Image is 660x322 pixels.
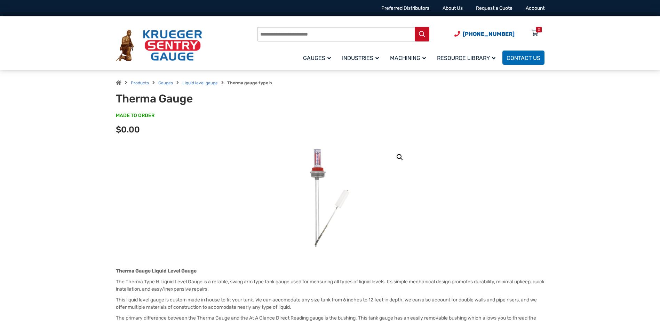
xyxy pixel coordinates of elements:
h1: Therma Gauge [116,92,287,105]
span: Resource Library [437,55,495,61]
img: Krueger Sentry Gauge [116,30,202,62]
strong: Therma Gauge Liquid Level Gauge [116,268,197,274]
a: Resource Library [433,49,502,66]
a: Machining [386,49,433,66]
a: About Us [443,5,463,11]
a: Industries [338,49,386,66]
p: The Therma Type H Liquid Level Gauge is a reliable, swing arm type tank gauge used for measuring ... [116,278,544,293]
a: Preferred Distributors [381,5,429,11]
a: Gauges [158,80,173,85]
a: Phone Number (920) 434-8860 [454,30,515,38]
a: Contact Us [502,51,544,65]
a: Account [526,5,544,11]
a: Request a Quote [476,5,512,11]
p: This liquid level gauge is custom made in house to fit your tank. We can accomodate any size tank... [116,296,544,311]
a: Gauges [299,49,338,66]
span: MADE TO ORDER [116,112,154,119]
span: $0.00 [116,125,140,135]
a: Liquid level gauge [182,80,218,85]
div: 0 [538,27,540,32]
span: Machining [390,55,426,61]
span: [PHONE_NUMBER] [463,31,515,37]
a: Products [131,80,149,85]
span: Industries [342,55,379,61]
strong: Therma gauge type h [227,80,272,85]
span: Contact Us [507,55,540,61]
a: View full-screen image gallery [393,151,406,163]
span: Gauges [303,55,331,61]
